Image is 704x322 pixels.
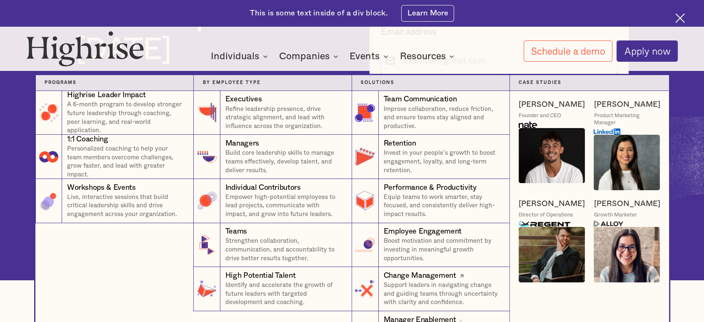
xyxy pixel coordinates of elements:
div: Resources [399,51,446,61]
p: Refine leadership presence, drive strategic alignment, and lead with influence across the organiz... [225,105,343,131]
div: Highrise Leader Impact [67,90,146,101]
div: Director of Operations [519,211,573,219]
p: Personalized coaching to help your team members overcome challenges, grow faster, and lead with g... [67,145,185,179]
div: Resources [399,51,457,61]
p: Equip teams to work smarter, stay focused, and consistently deliver high-impact results. [384,193,501,219]
a: Employee EngagementBoost motivation and commitment by investing in meaningful growth opportunities. [352,223,510,267]
p: Empower high-potential employees to lead projects, communicate with impact, and grow into future ... [225,193,343,219]
img: Highrise logo [26,31,144,66]
a: [PERSON_NAME] [519,100,585,110]
p: A 6-month program to develop stronger future leadership through coaching, peer learning, and real... [67,101,185,135]
a: ExecutivesRefine leadership presence, drive strategic alignment, and lead with influence across t... [193,91,352,135]
div: Founder and CEO [519,112,561,119]
div: This is some text inside of a div block. [250,8,388,18]
div: Team Communication [384,94,457,105]
img: Cross icon [675,13,685,23]
strong: By Employee Type [203,80,261,85]
a: [PERSON_NAME] [594,100,660,110]
div: Individuals [211,51,270,61]
div: Managers [225,138,259,149]
a: TeamsStrengthen collaboration, communication, and accountability to drive better results together. [193,223,352,267]
p: Strengthen collaboration, communication, and accountability to drive better results together. [225,237,343,263]
div: Growth Marketer [594,211,637,219]
a: [PERSON_NAME] [519,199,585,209]
strong: Programs [45,80,77,85]
p: Improve collaboration, reduce friction, and ensure teams stay aligned and productive. [384,105,501,131]
div: 1:1 Coaching [67,134,108,145]
a: Individual ContributorsEmpower high-potential employees to lead projects, communicate with impact... [193,179,352,223]
a: Highrise Leader ImpactA 6-month program to develop stronger future leadership through coaching, p... [35,91,194,135]
div: High Potential Talent [225,271,295,281]
a: Schedule a demo [524,40,612,62]
strong: Case Studies [519,80,562,85]
p: Identify and accelerate the growth of future leaders with targeted development and coaching. [225,281,343,307]
a: Learn More [401,5,454,22]
p: Boost motivation and commitment by investing in meaningful growth opportunities. [384,237,501,263]
a: Workshops & EventsLive, interactive sessions that build critical leadership skills and drive enga... [35,179,194,223]
p: Build core leadership skills to manage teams effectively, develop talent, and deliver results. [225,149,343,175]
div: Companies [279,51,341,61]
div: Workshops & Events [67,183,136,193]
div: Performance & Productivity [384,183,477,193]
div: Teams [225,226,247,237]
p: Live, interactive sessions that build critical leadership skills and drive engagement across your... [67,193,185,219]
a: ManagersBuild core leadership skills to manage teams effectively, develop talent, and deliver res... [193,135,352,179]
a: Team CommunicationImprove collaboration, reduce friction, and ensure teams stay aligned and produ... [352,91,510,135]
div: Change Management [384,271,456,281]
a: Performance & ProductivityEquip teams to work smarter, stay focused, and consistently deliver hig... [352,179,510,223]
a: RetentionInvest in your people’s growth to boost engagement, loyalty, and long-term retention. [352,135,510,179]
div: Employee Engagement [384,226,462,237]
a: [PERSON_NAME] [594,199,660,209]
div: Individual Contributors [225,183,301,193]
div: Companies [279,51,330,61]
a: High Potential TalentIdentify and accelerate the growth of future leaders with targeted developme... [193,267,352,311]
div: Events [350,51,380,61]
div: Events [350,51,391,61]
div: Executives [225,94,262,105]
div: Retention [384,138,416,149]
a: Change ManagementSupport leaders in navigating change and guiding teams through uncertainty with ... [352,267,510,311]
p: Support leaders in navigating change and guiding teams through uncertainty with clarity and confi... [384,281,501,307]
div: Product Marketing Manager [594,112,660,126]
a: Apply now [617,40,677,62]
div: Individuals [211,51,260,61]
strong: Solutions [361,80,394,85]
a: 1:1 CoachingPersonalized coaching to help your team members overcome challenges, grow faster, and... [35,135,194,179]
p: Invest in your people’s growth to boost engagement, loyalty, and long-term retention. [384,149,501,175]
